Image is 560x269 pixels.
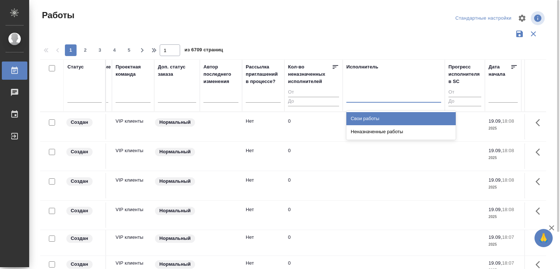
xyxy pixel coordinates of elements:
[66,206,102,216] div: Заказ еще не согласован с клиентом, искать исполнителей рано
[79,47,91,54] span: 2
[288,63,332,85] div: Кол-во неназначенных исполнителей
[513,27,526,41] button: Сохранить фильтры
[159,207,191,214] p: Нормальный
[71,261,88,268] p: Создан
[531,114,549,131] button: Здесь прячутся важные кнопки
[66,118,102,127] div: Заказ еще не согласован с клиентом, искать исполнителей рано
[94,47,106,54] span: 3
[112,202,154,228] td: VIP клиенты
[112,173,154,198] td: VIP клиенты
[489,213,518,221] p: 2025
[71,235,88,242] p: Создан
[489,118,502,124] p: 19.09,
[346,63,378,71] div: Исполнитель
[123,44,135,56] button: 5
[454,13,513,24] div: split button
[531,202,549,220] button: Здесь прячутся важные кнопки
[203,63,238,85] div: Автор последнего изменения
[502,148,514,153] p: 18:08
[79,44,91,56] button: 2
[284,202,343,228] td: 0
[159,178,191,185] p: Нормальный
[109,44,120,56] button: 4
[489,177,502,183] p: 19.09,
[502,177,514,183] p: 18:08
[284,173,343,198] td: 0
[537,230,550,246] span: 🙏
[526,27,540,41] button: Сбросить фильтры
[489,260,502,266] p: 19.09,
[242,143,284,169] td: Нет
[66,177,102,186] div: Заказ еще не согласован с клиентом, искать исполнителей рано
[242,173,284,198] td: Нет
[513,9,531,27] span: Настроить таблицу
[242,202,284,228] td: Нет
[159,235,191,242] p: Нормальный
[184,46,223,56] span: из 6709 страниц
[159,148,191,155] p: Нормальный
[502,207,514,212] p: 18:08
[242,230,284,256] td: Нет
[502,118,514,124] p: 18:08
[489,184,518,191] p: 2025
[66,147,102,157] div: Заказ еще не согласован с клиентом, искать исполнителей рано
[284,114,343,139] td: 0
[531,173,549,190] button: Здесь прячутся важные кнопки
[489,63,510,78] div: Дата начала
[66,234,102,244] div: Заказ еще не согласован с клиентом, искать исполнителей рано
[502,260,514,266] p: 18:07
[71,178,88,185] p: Создан
[159,119,191,126] p: Нормальный
[40,9,74,21] span: Работы
[112,114,154,139] td: VIP клиенты
[489,125,518,132] p: 2025
[109,47,120,54] span: 4
[489,234,502,240] p: 19.09,
[67,63,84,71] div: Статус
[284,230,343,256] td: 0
[158,63,196,78] div: Доп. статус заказа
[489,154,518,162] p: 2025
[116,63,151,78] div: Проектная команда
[71,148,88,155] p: Создан
[448,97,481,106] input: До
[71,119,88,126] p: Создан
[448,88,481,97] input: От
[112,143,154,169] td: VIP клиенты
[534,229,553,247] button: 🙏
[242,114,284,139] td: Нет
[94,44,106,56] button: 3
[448,63,481,85] div: Прогресс исполнителя в SC
[489,148,502,153] p: 19.09,
[346,112,456,125] div: Свои работы
[489,241,518,248] p: 2025
[284,143,343,169] td: 0
[246,63,281,85] div: Рассылка приглашений в процессе?
[288,97,339,106] input: До
[502,234,514,240] p: 18:07
[531,143,549,161] button: Здесь прячутся важные кнопки
[489,207,502,212] p: 19.09,
[112,230,154,256] td: VIP клиенты
[159,261,191,268] p: Нормальный
[531,230,549,248] button: Здесь прячутся важные кнопки
[123,47,135,54] span: 5
[71,207,88,214] p: Создан
[531,11,546,25] span: Посмотреть информацию
[288,88,339,97] input: От
[346,125,456,138] div: Неназначенные работы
